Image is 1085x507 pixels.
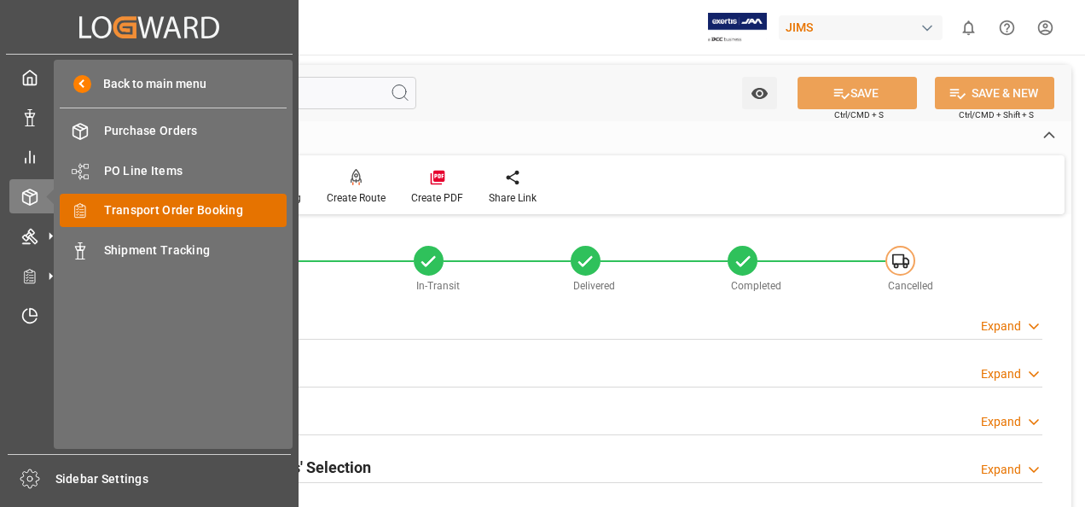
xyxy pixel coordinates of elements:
div: Share Link [489,190,537,206]
a: Data Management [9,100,289,133]
a: My Reports [9,140,289,173]
div: Expand [981,413,1021,431]
button: open menu [742,77,777,109]
span: Purchase Orders [104,122,287,140]
span: Cancelled [888,280,933,292]
div: JIMS [779,15,943,40]
a: Timeslot Management V2 [9,299,289,332]
div: Expand [981,318,1021,335]
button: show 0 new notifications [949,9,988,47]
button: SAVE & NEW [935,77,1054,109]
span: Transport Order Booking [104,201,287,219]
span: Completed [731,280,781,292]
div: Expand [981,461,1021,479]
button: Help Center [988,9,1026,47]
span: Delivered [573,280,615,292]
a: Shipment Tracking [60,233,287,266]
span: Sidebar Settings [55,470,292,488]
a: Purchase Orders [60,114,287,148]
button: SAVE [798,77,917,109]
span: Ctrl/CMD + Shift + S [959,108,1034,121]
div: Expand [981,365,1021,383]
span: Back to main menu [91,75,206,93]
a: PO Line Items [60,154,287,187]
button: JIMS [779,11,949,44]
div: Create Route [327,190,386,206]
span: Ctrl/CMD + S [834,108,884,121]
a: Transport Order Booking [60,194,287,227]
span: In-Transit [416,280,460,292]
a: My Cockpit [9,61,289,94]
span: PO Line Items [104,162,287,180]
span: Shipment Tracking [104,242,287,259]
div: Create PDF [411,190,463,206]
img: Exertis%20JAM%20-%20Email%20Logo.jpg_1722504956.jpg [708,13,767,43]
